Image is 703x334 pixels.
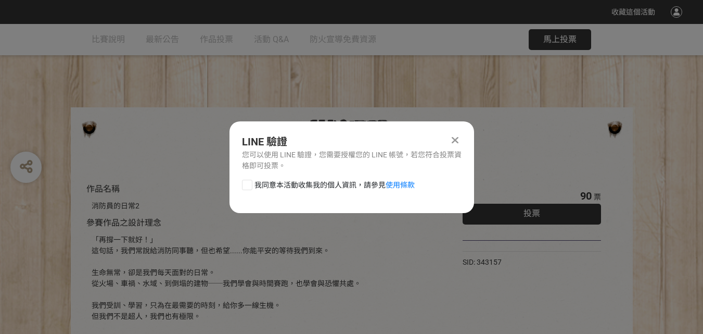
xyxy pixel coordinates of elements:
a: 最新公告 [146,24,179,55]
span: 收藏這個活動 [611,8,655,16]
span: 活動 Q&A [254,34,289,44]
span: 馬上投票 [543,34,577,44]
span: 我同意本活動收集我的個人資訊，請參見 [254,180,415,191]
span: 票 [594,193,601,201]
span: 最新公告 [146,34,179,44]
span: 防火宣導免費資源 [310,34,376,44]
span: 90 [580,190,592,202]
a: 比賽說明 [92,24,125,55]
div: 消防員的日常2 [92,201,431,212]
span: 作品投票 [200,34,233,44]
span: 比賽說明 [92,34,125,44]
a: 防火宣導免費資源 [310,24,376,55]
span: 作品名稱 [86,184,120,194]
a: 作品投票 [200,24,233,55]
a: 使用條款 [386,181,415,189]
div: 您可以使用 LINE 驗證，您需要授權您的 LINE 帳號，若您符合投票資格即可投票。 [242,150,462,171]
button: 馬上投票 [529,29,591,50]
a: 活動 Q&A [254,24,289,55]
div: LINE 驗證 [242,134,462,150]
span: 投票 [523,208,540,218]
span: 參賽作品之設計理念 [86,218,161,228]
span: SID: 343157 [463,258,502,266]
